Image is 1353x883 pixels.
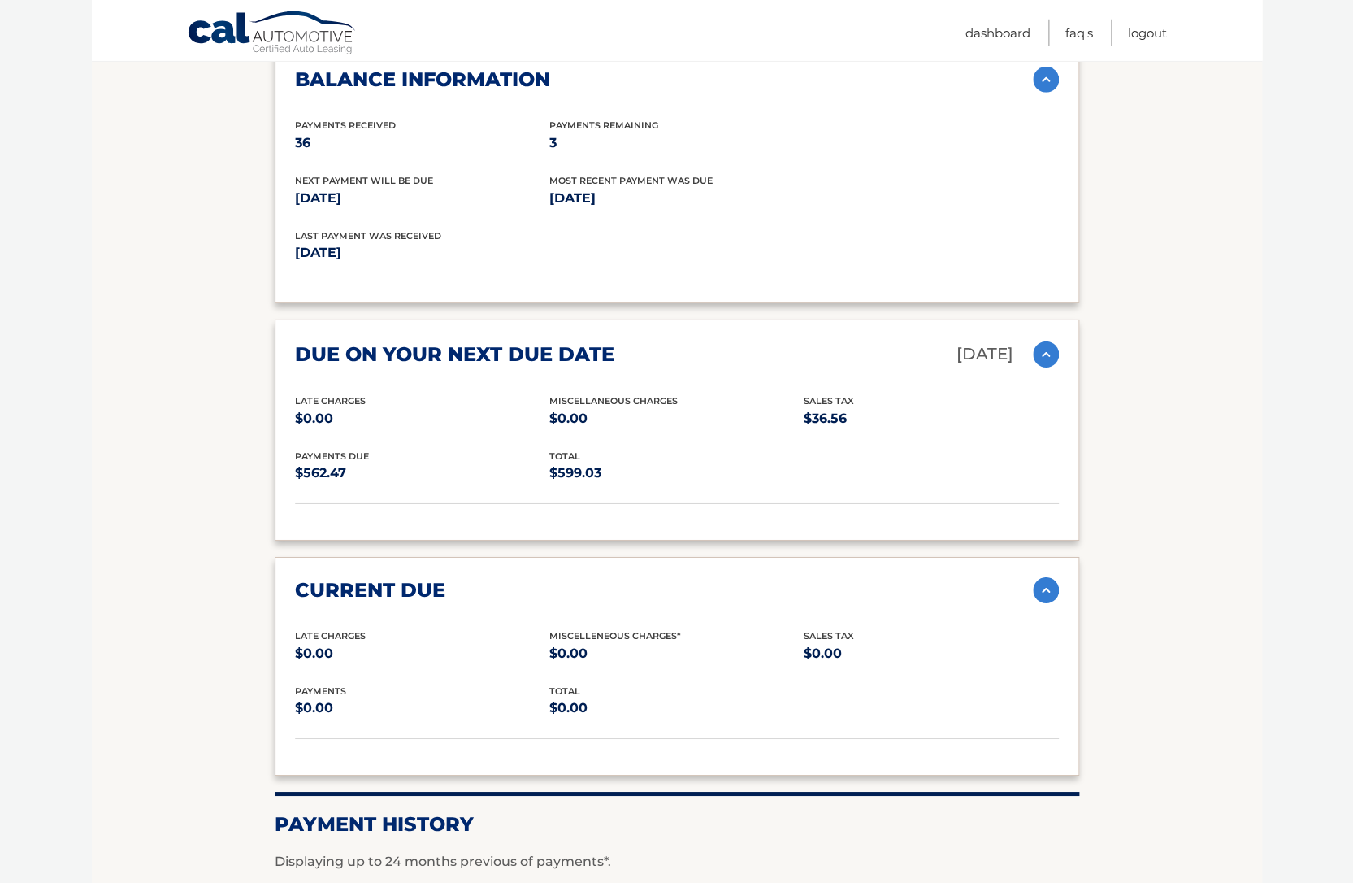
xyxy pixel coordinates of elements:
a: Logout [1128,20,1167,46]
h2: current due [295,578,445,602]
p: $0.00 [295,642,549,665]
img: accordion-active.svg [1033,577,1059,603]
p: 3 [549,132,804,154]
span: Most Recent Payment Was Due [549,175,713,186]
p: [DATE] [295,241,677,264]
p: $0.00 [295,407,549,430]
a: Dashboard [965,20,1030,46]
h2: due on your next due date [295,342,614,367]
p: $0.00 [295,697,549,720]
span: Miscellaneous Charges [549,395,678,407]
p: [DATE] [549,187,804,210]
span: Next Payment will be due [295,175,433,186]
span: total [549,685,580,697]
span: Miscelleneous Charges* [549,630,681,642]
p: $599.03 [549,462,804,485]
a: Cal Automotive [187,11,358,58]
span: total [549,450,580,462]
p: $562.47 [295,462,549,485]
p: $0.00 [549,697,804,720]
h2: balance information [295,67,550,92]
p: $0.00 [549,407,804,430]
p: [DATE] [295,187,549,210]
a: FAQ's [1065,20,1093,46]
p: $0.00 [804,642,1058,665]
p: $36.56 [804,407,1058,430]
span: Payments Received [295,120,396,131]
p: [DATE] [956,340,1013,368]
img: accordion-active.svg [1033,341,1059,368]
span: Last Payment was received [295,230,441,241]
span: Sales Tax [804,630,854,642]
span: Late Charges [295,395,366,407]
img: accordion-active.svg [1033,67,1059,93]
span: Payments Remaining [549,120,658,131]
span: Payments Due [295,450,369,462]
p: $0.00 [549,642,804,665]
span: Sales Tax [804,395,854,407]
span: payments [295,685,346,697]
h2: Payment History [275,812,1079,837]
p: Displaying up to 24 months previous of payments*. [275,852,1079,872]
span: Late Charges [295,630,366,642]
p: 36 [295,132,549,154]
